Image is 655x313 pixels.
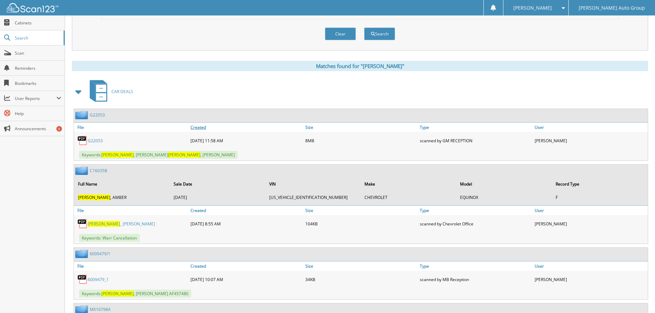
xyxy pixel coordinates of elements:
a: Size [304,206,418,215]
span: User Reports [15,96,56,101]
div: scanned by GM RECEPTION [418,134,533,147]
a: Type [418,261,533,271]
a: Type [418,206,533,215]
div: scanned by MB Reception [418,272,533,286]
div: [PERSON_NAME] [533,272,648,286]
td: [US_VEHICLE_IDENTIFICATION_NUMBER] [266,192,361,203]
img: folder2.png [75,111,90,119]
img: PDF.png [77,135,88,146]
a: User [533,123,648,132]
a: Created [189,261,304,271]
img: folder2.png [75,166,90,175]
td: F [552,192,647,203]
span: CAR DEALS [111,89,133,94]
span: Announcements [15,126,61,132]
img: PDF.png [77,219,88,229]
div: 8MB [304,134,418,147]
span: [PERSON_NAME] [168,152,200,158]
a: Size [304,261,418,271]
div: [DATE] 8:55 AM [189,217,304,231]
a: 6009479/1 [90,251,110,257]
th: Sale Date [170,177,265,191]
span: Search [15,35,60,41]
span: Bookmarks [15,80,61,86]
span: [PERSON_NAME] Auto Group [579,6,645,10]
span: [PERSON_NAME] [101,152,134,158]
span: [PERSON_NAME] [78,194,110,200]
span: [PERSON_NAME] [88,221,120,227]
td: CHEVROLET [361,192,456,203]
td: , AMBER [75,192,170,203]
span: [PERSON_NAME] [513,6,552,10]
a: File [74,261,189,271]
a: File [74,123,189,132]
a: G22053 [90,112,105,118]
td: [DATE] [170,192,265,203]
th: Record Type [552,177,647,191]
a: 6009479_1 [88,277,109,282]
div: [DATE] 10:07 AM [189,272,304,286]
span: Cabinets [15,20,61,26]
a: G22053 [88,138,103,144]
th: VIN [266,177,361,191]
a: Created [189,206,304,215]
a: User [533,261,648,271]
img: folder2.png [75,249,90,258]
div: [DATE] 11:58 AM [189,134,304,147]
div: [PERSON_NAME] [533,134,648,147]
a: File [74,206,189,215]
a: MX16798A [90,306,111,312]
span: Scan [15,50,61,56]
div: 8 [56,126,62,132]
th: Model [457,177,552,191]
div: 34KB [304,272,418,286]
div: 104KB [304,217,418,231]
a: User [533,206,648,215]
img: PDF.png [77,274,88,284]
span: Keywords: , [PERSON_NAME] AF457480 [79,290,191,298]
a: [PERSON_NAME]_ [PERSON_NAME] [88,221,155,227]
span: Help [15,111,61,116]
iframe: Chat Widget [621,280,655,313]
span: Keywords: , [PERSON_NAME] , [PERSON_NAME] [79,151,238,159]
div: Matches found for "[PERSON_NAME]" [72,61,648,71]
a: Type [418,123,533,132]
th: Full Name [75,177,170,191]
span: Keywords: Warr Cancellation [79,234,140,242]
a: Size [304,123,418,132]
td: EQUINOX [457,192,552,203]
span: Reminders [15,65,61,71]
button: Clear [325,27,356,40]
img: scan123-logo-white.svg [7,3,58,12]
div: [PERSON_NAME] [533,217,648,231]
th: Make [361,177,456,191]
div: scanned by Chevrolet Office [418,217,533,231]
a: Created [189,123,304,132]
a: CAR DEALS [86,78,133,105]
button: Search [364,27,395,40]
span: [PERSON_NAME] [101,291,134,297]
a: C16035B [90,168,107,174]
